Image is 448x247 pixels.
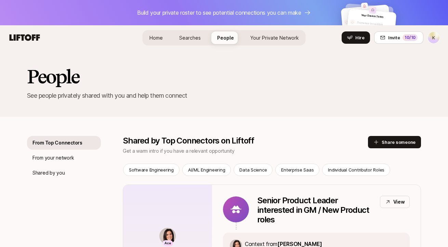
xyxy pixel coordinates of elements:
[355,34,365,41] span: Hire
[164,241,171,246] p: Ace
[427,31,440,44] button: K
[144,31,168,44] a: Home
[432,36,435,40] p: K
[388,34,400,41] span: Invite
[368,136,421,148] button: Share someone
[27,91,421,100] p: See people privately shared with you and help them connect
[250,35,299,41] span: Your Private Network
[32,154,74,162] p: From your network
[149,35,163,41] span: Home
[328,166,384,173] p: Individual Contributor Roles
[342,31,370,44] button: Hire
[361,2,368,10] img: company-logo.png
[123,147,368,155] p: Get a warm intro if you have a relevant opportunity
[32,169,65,177] p: Shared by you
[393,198,405,206] p: View
[361,13,383,19] p: Your Dream Team
[349,19,355,25] img: default-avatar.svg
[27,66,79,87] h2: People
[179,35,201,41] span: Searches
[403,34,418,41] div: 10 /10
[245,31,304,44] a: Your Private Network
[344,19,350,25] img: default-avatar.svg
[281,166,314,173] p: Enterprise Saas
[374,31,423,44] button: Invite10/10
[369,6,376,14] img: other-company-logo.svg
[123,136,368,146] p: Shared by Top Connectors on Liftoff
[32,139,82,147] p: From Top Connectors
[212,31,239,44] a: People
[217,35,234,41] span: People
[239,166,267,173] p: Data Science
[137,8,301,17] p: Build your private roster to see potential connections you can make
[174,31,206,44] a: Searches
[159,228,176,244] img: 71d7b91d_d7cb_43b4_a7ea_a9b2f2cc6e03.jpg
[188,166,225,173] p: AI/ML Engineering
[257,196,374,224] p: Senior Product Leader interested in GM / New Product roles
[129,166,174,173] p: Software Engineering
[357,20,394,28] p: Someone incredible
